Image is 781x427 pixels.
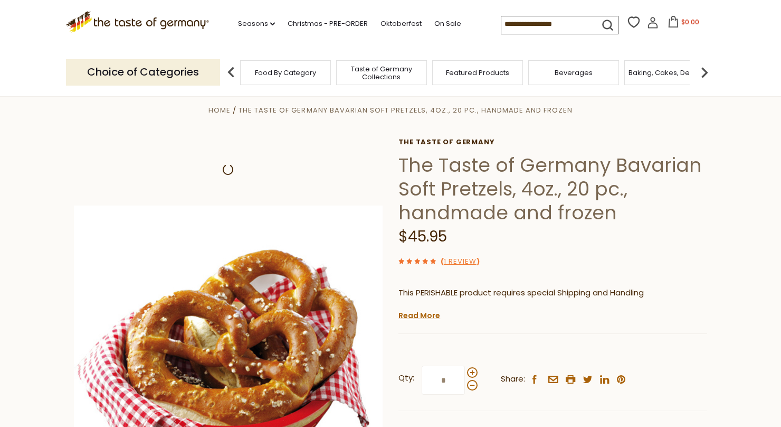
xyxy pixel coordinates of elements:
[661,16,706,32] button: $0.00
[288,18,368,30] a: Christmas - PRE-ORDER
[434,18,461,30] a: On Sale
[444,256,477,267] a: 1 Review
[339,65,424,81] a: Taste of Germany Collections
[422,366,465,395] input: Qty:
[408,308,707,321] li: We will ship this product in heat-protective packaging and ice.
[221,62,242,83] img: previous arrow
[555,69,593,77] a: Beverages
[380,18,422,30] a: Oktoberfest
[66,59,220,85] p: Choice of Categories
[694,62,715,83] img: next arrow
[398,138,707,146] a: The Taste of Germany
[398,372,414,385] strong: Qty:
[238,18,275,30] a: Seasons
[501,373,525,386] span: Share:
[239,105,572,115] a: The Taste of Germany Bavarian Soft Pretzels, 4oz., 20 pc., handmade and frozen
[628,69,710,77] a: Baking, Cakes, Desserts
[681,17,699,26] span: $0.00
[398,153,707,225] h1: The Taste of Germany Bavarian Soft Pretzels, 4oz., 20 pc., handmade and frozen
[441,256,480,266] span: ( )
[208,105,231,115] a: Home
[446,69,509,77] a: Featured Products
[398,226,447,247] span: $45.95
[398,310,440,321] a: Read More
[255,69,316,77] a: Food By Category
[398,286,707,300] p: This PERISHABLE product requires special Shipping and Handling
